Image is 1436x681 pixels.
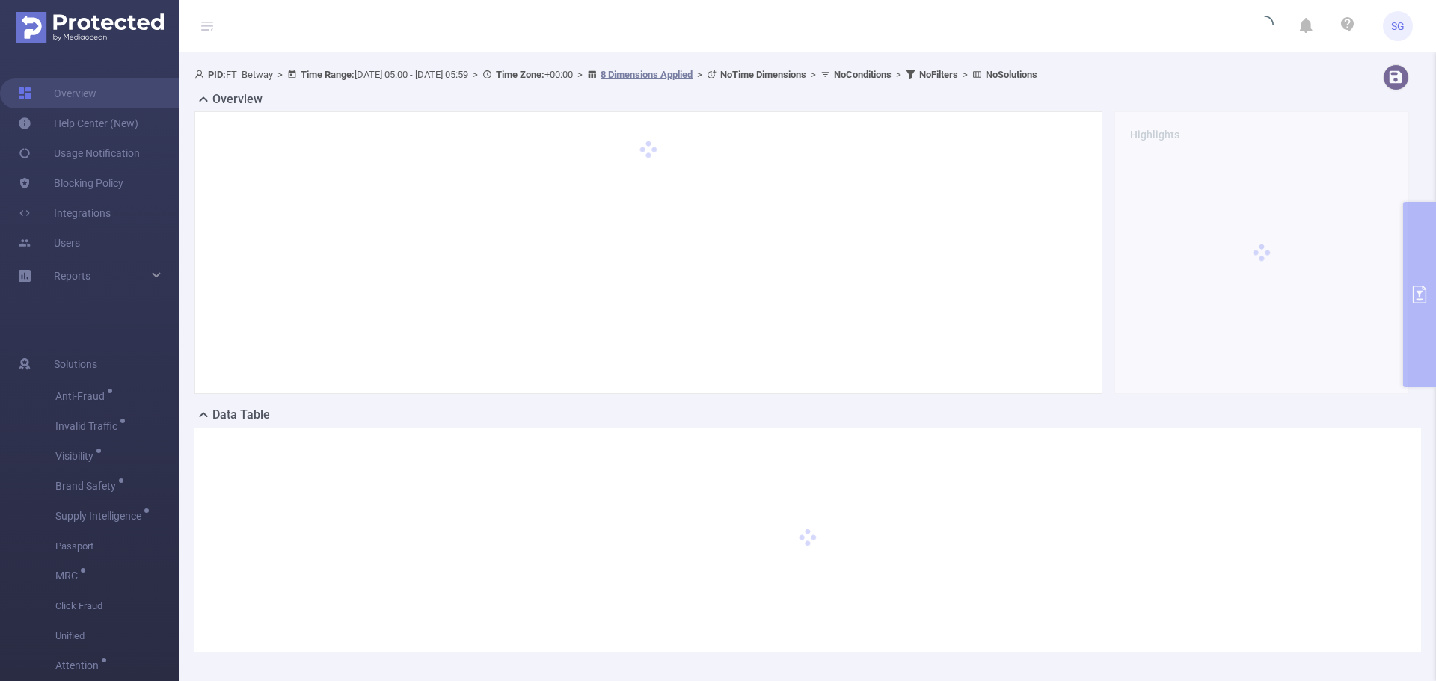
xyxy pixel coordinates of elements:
i: icon: user [194,70,208,79]
span: > [958,69,972,80]
b: No Filters [919,69,958,80]
span: Solutions [54,349,97,379]
span: > [573,69,587,80]
span: > [806,69,820,80]
img: Protected Media [16,12,164,43]
span: SG [1391,11,1405,41]
a: Users [18,228,80,258]
b: No Conditions [834,69,892,80]
b: No Time Dimensions [720,69,806,80]
span: MRC [55,570,83,581]
span: > [273,69,287,80]
a: Reports [54,261,90,291]
span: Reports [54,270,90,282]
u: 8 Dimensions Applied [601,69,693,80]
span: Invalid Traffic [55,421,123,431]
b: Time Range: [301,69,355,80]
span: Unified [55,621,179,651]
span: Supply Intelligence [55,511,147,521]
b: No Solutions [986,69,1037,80]
span: > [693,69,707,80]
b: PID: [208,69,226,80]
span: Brand Safety [55,481,121,491]
a: Overview [18,78,96,108]
span: > [892,69,906,80]
a: Usage Notification [18,138,140,168]
b: Time Zone: [496,69,544,80]
span: Click Fraud [55,591,179,621]
span: Visibility [55,451,99,461]
i: icon: loading [1256,16,1274,37]
a: Blocking Policy [18,168,123,198]
span: Attention [55,660,104,671]
h2: Data Table [212,406,270,424]
a: Integrations [18,198,111,228]
span: Anti-Fraud [55,391,110,401]
span: FT_Betway [DATE] 05:00 - [DATE] 05:59 +00:00 [194,69,1037,80]
h2: Overview [212,90,263,108]
span: > [468,69,482,80]
span: Passport [55,531,179,561]
a: Help Center (New) [18,108,138,138]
